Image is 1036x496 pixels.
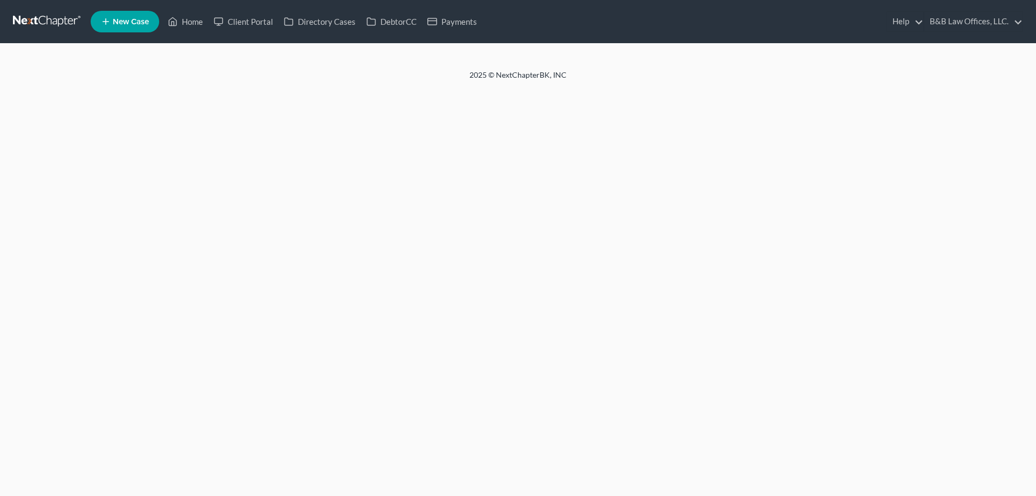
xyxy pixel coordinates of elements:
[924,12,1023,31] a: B&B Law Offices, LLC.
[278,12,361,31] a: Directory Cases
[422,12,482,31] a: Payments
[91,11,159,32] new-legal-case-button: New Case
[162,12,208,31] a: Home
[208,12,278,31] a: Client Portal
[887,12,923,31] a: Help
[210,70,826,89] div: 2025 © NextChapterBK, INC
[361,12,422,31] a: DebtorCC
